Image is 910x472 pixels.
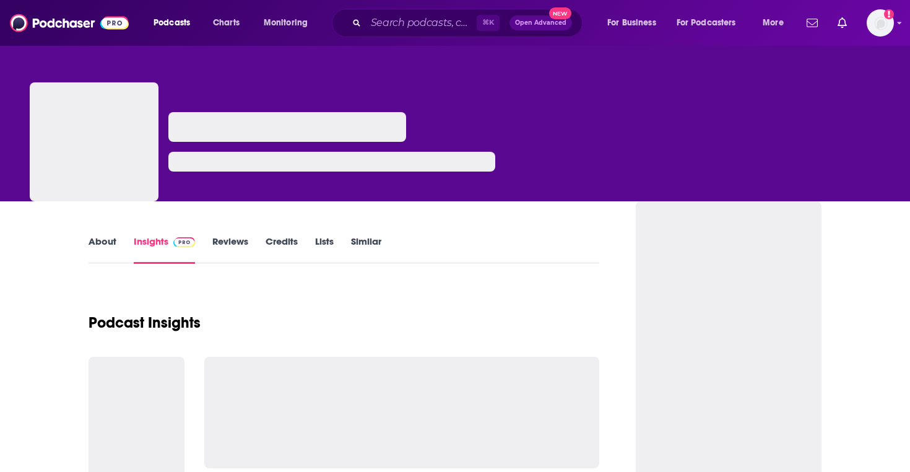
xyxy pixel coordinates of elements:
button: open menu [145,13,206,33]
h1: Podcast Insights [89,313,201,332]
span: Charts [213,14,240,32]
img: Podchaser Pro [173,237,195,247]
a: Charts [205,13,247,33]
button: Open AdvancedNew [509,15,572,30]
span: For Business [607,14,656,32]
a: InsightsPodchaser Pro [134,235,195,264]
a: Show notifications dropdown [833,12,852,33]
div: Search podcasts, credits, & more... [344,9,594,37]
img: User Profile [867,9,894,37]
span: New [549,7,571,19]
a: Lists [315,235,334,264]
input: Search podcasts, credits, & more... [366,13,477,33]
a: Credits [266,235,298,264]
span: More [763,14,784,32]
a: Similar [351,235,381,264]
a: Show notifications dropdown [802,12,823,33]
button: open menu [599,13,672,33]
button: open menu [669,13,754,33]
span: Open Advanced [515,20,566,26]
svg: Add a profile image [884,9,894,19]
a: About [89,235,116,264]
span: ⌘ K [477,15,500,31]
a: Reviews [212,235,248,264]
img: Podchaser - Follow, Share and Rate Podcasts [10,11,129,35]
button: open menu [255,13,324,33]
span: For Podcasters [677,14,736,32]
span: Monitoring [264,14,308,32]
button: Show profile menu [867,9,894,37]
span: Logged in as KTMSseat4 [867,9,894,37]
button: open menu [754,13,799,33]
span: Podcasts [154,14,190,32]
